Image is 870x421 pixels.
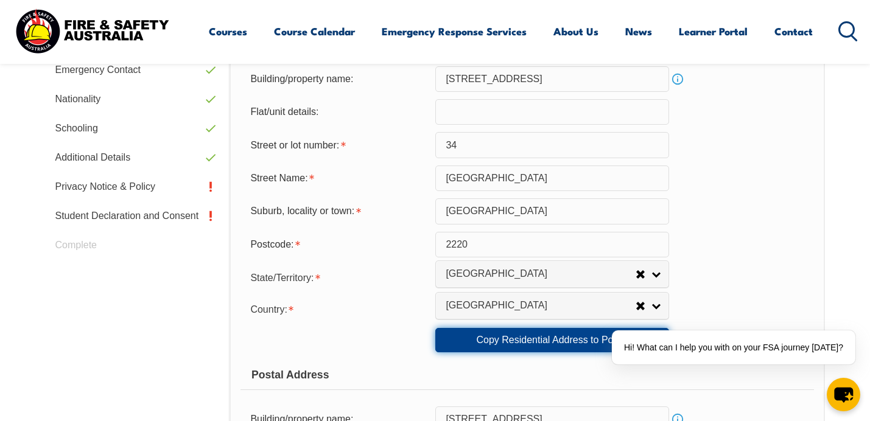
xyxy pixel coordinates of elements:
a: Contact [774,15,813,47]
span: State/Territory: [250,273,314,283]
span: [GEOGRAPHIC_DATA] [446,268,636,280]
span: [GEOGRAPHIC_DATA] [446,299,636,312]
a: News [625,15,652,47]
a: Student Declaration and Consent [46,201,223,231]
a: Copy Residential Address to Postal [435,328,669,352]
div: State/Territory is required. [240,265,435,289]
div: Street Name is required. [240,167,435,190]
a: Courses [209,15,247,47]
a: Course Calendar [274,15,355,47]
div: Postcode is required. [240,233,435,256]
span: Country: [250,304,287,315]
div: Building/property name: [240,68,435,91]
a: Emergency Response Services [382,15,527,47]
a: Info [669,71,686,88]
div: Suburb, locality or town is required. [240,200,435,223]
a: Learner Portal [679,15,748,47]
a: Privacy Notice & Policy [46,172,223,201]
div: Postal Address [240,360,813,390]
div: Flat/unit details: [240,100,435,124]
div: Country is required. [240,296,435,321]
a: Nationality [46,85,223,114]
button: chat-button [827,378,860,411]
a: Schooling [46,114,223,143]
div: Street or lot number is required. [240,133,435,156]
a: Emergency Contact [46,55,223,85]
div: Hi! What can I help you with on your FSA journey [DATE]? [612,330,855,364]
a: About Us [553,15,598,47]
a: Additional Details [46,143,223,172]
